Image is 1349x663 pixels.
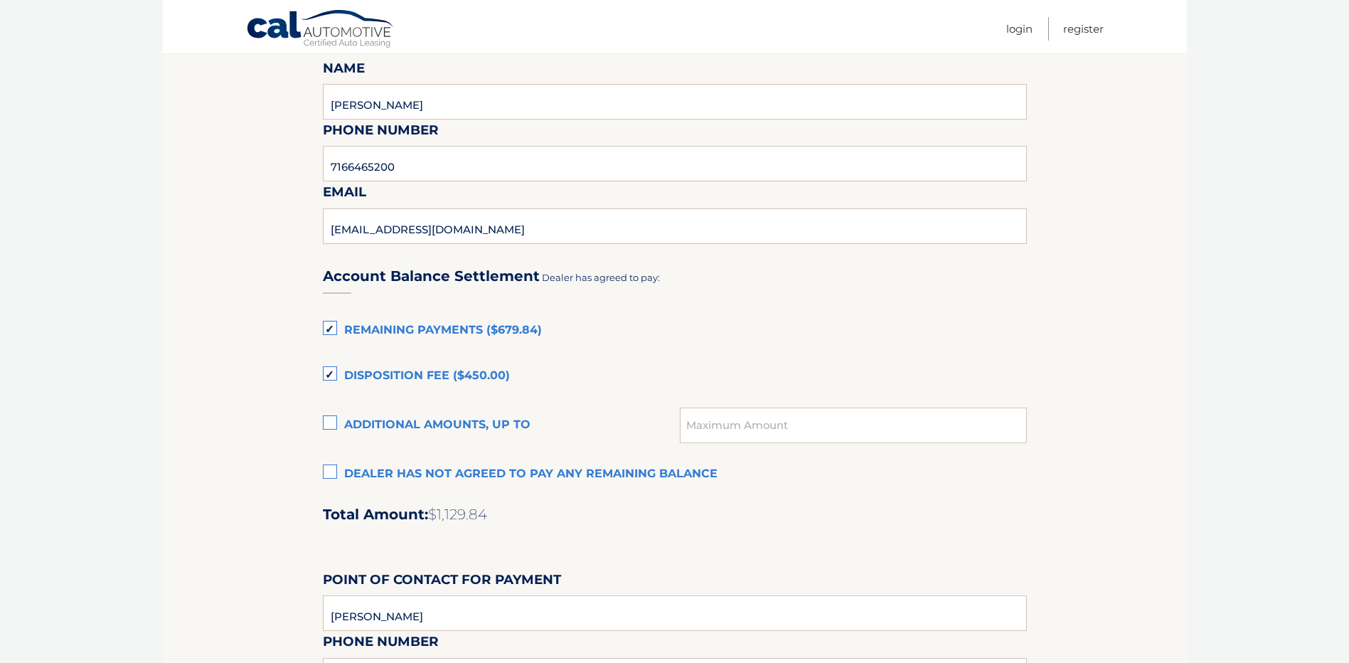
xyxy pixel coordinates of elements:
[323,120,439,146] label: Phone Number
[323,506,1027,524] h2: Total Amount:
[542,272,660,283] span: Dealer has agreed to pay:
[323,58,365,84] label: Name
[1006,17,1033,41] a: Login
[323,362,1027,391] label: Disposition Fee ($450.00)
[428,506,487,523] span: $1,129.84
[323,181,366,208] label: Email
[323,460,1027,489] label: Dealer has not agreed to pay any remaining balance
[323,411,681,440] label: Additional amounts, up to
[323,569,561,595] label: Point of Contact for Payment
[323,317,1027,345] label: Remaining Payments ($679.84)
[680,408,1026,443] input: Maximum Amount
[246,9,395,51] a: Cal Automotive
[323,267,540,285] h3: Account Balance Settlement
[1063,17,1104,41] a: Register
